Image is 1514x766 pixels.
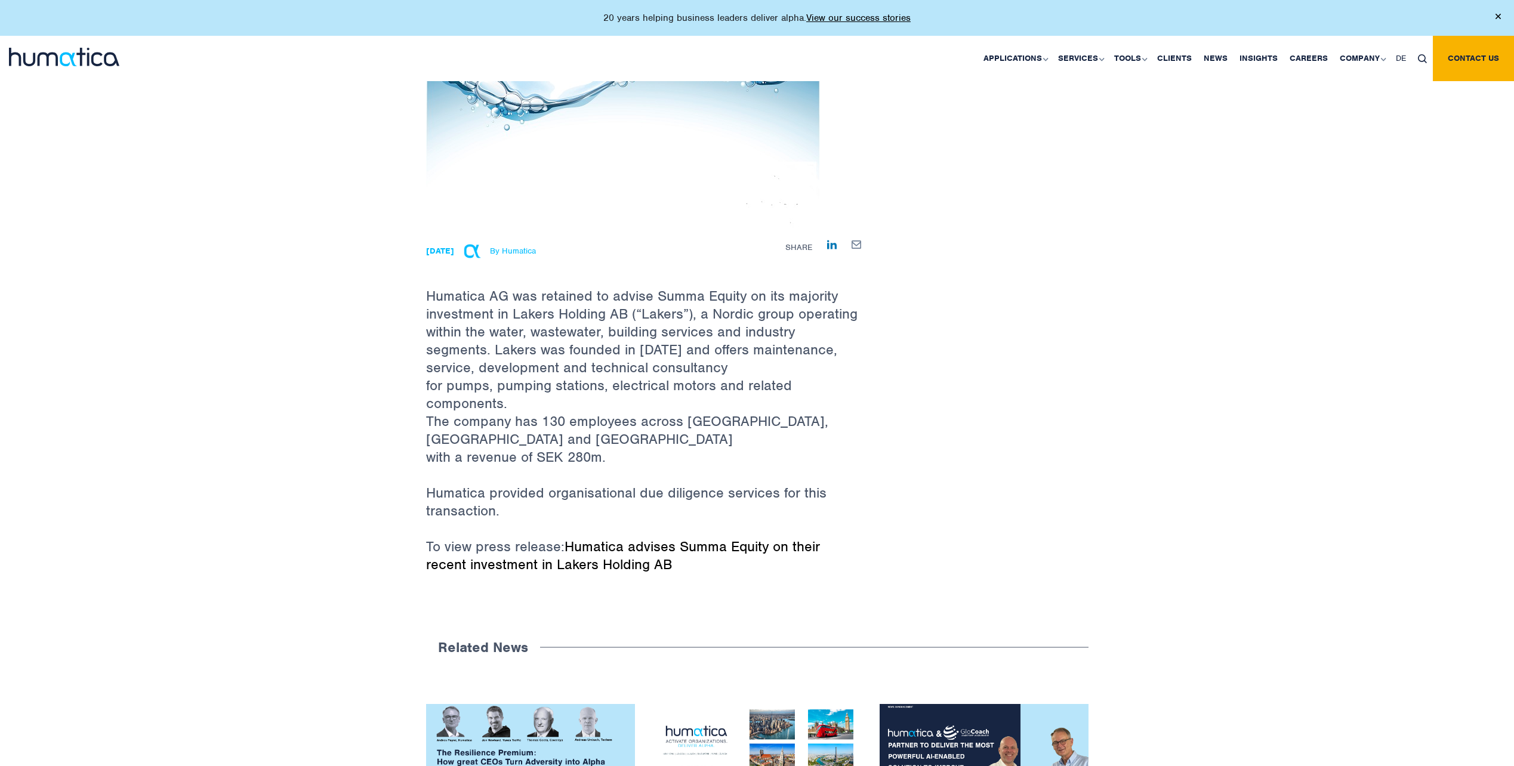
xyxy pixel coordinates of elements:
img: Humatica [460,239,484,263]
span: Share [785,242,812,252]
a: View our success stories [806,12,911,24]
a: Share on LinkedIn [827,239,837,249]
a: Insights [1234,36,1284,81]
a: Clients [1151,36,1198,81]
img: search_icon [1418,54,1427,63]
img: ndetails [426,3,820,230]
strong: [DATE] [426,246,454,256]
p: To view press release: [426,538,862,591]
a: By Humatica [457,245,536,257]
a: Share by E-Mail [852,239,862,249]
img: mailby [852,240,862,248]
a: Company [1334,36,1390,81]
a: Services [1052,36,1108,81]
span: By Humatica [490,246,536,256]
a: News [1198,36,1234,81]
span: DE [1396,53,1406,63]
a: DE [1390,36,1412,81]
img: Share on LinkedIn [827,240,837,249]
a: Careers [1284,36,1334,81]
h3: Related News [426,627,540,668]
a: Tools [1108,36,1151,81]
p: Humatica provided organisational due diligence services for this transaction. [426,484,862,538]
p: 20 years helping business leaders deliver alpha. [603,12,911,24]
a: Humatica advises Summa Equity on their recent investment in Lakers Holding AB [426,538,820,573]
img: logo [9,48,119,66]
a: Applications [978,36,1052,81]
a: Contact us [1433,36,1514,81]
p: Humatica AG was retained to advise Summa Equity on its majority investment in Lakers Holding AB (... [426,230,862,484]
